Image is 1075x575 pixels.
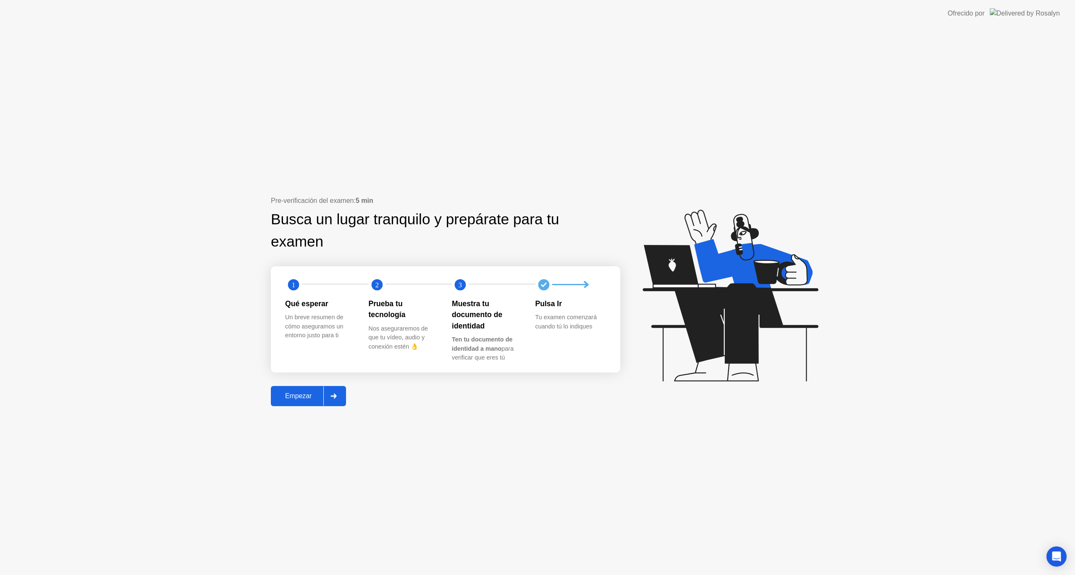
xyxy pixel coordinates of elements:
text: 3 [459,281,462,289]
div: Un breve resumen de cómo aseguramos un entorno justo para ti [285,313,355,340]
div: para verificar que eres tú [452,335,522,362]
div: Prueba tu tecnología [369,298,439,320]
div: Pre-verificación del examen: [271,196,620,206]
div: Pulsa Ir [535,298,606,309]
div: Muestra tu documento de identidad [452,298,522,331]
img: Delivered by Rosalyn [990,8,1060,18]
b: Ten tu documento de identidad a mano [452,336,512,352]
div: Busca un lugar tranquilo y prepárate para tu examen [271,208,567,253]
text: 2 [375,281,378,289]
text: 1 [292,281,295,289]
div: Empezar [273,392,323,400]
b: 5 min [356,197,373,204]
div: Nos aseguraremos de que tu vídeo, audio y conexión estén 👌 [369,324,439,352]
div: Open Intercom Messenger [1046,546,1067,567]
div: Ofrecido por [948,8,985,18]
button: Empezar [271,386,346,406]
div: Qué esperar [285,298,355,309]
div: Tu examen comenzará cuando tú lo indiques [535,313,606,331]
